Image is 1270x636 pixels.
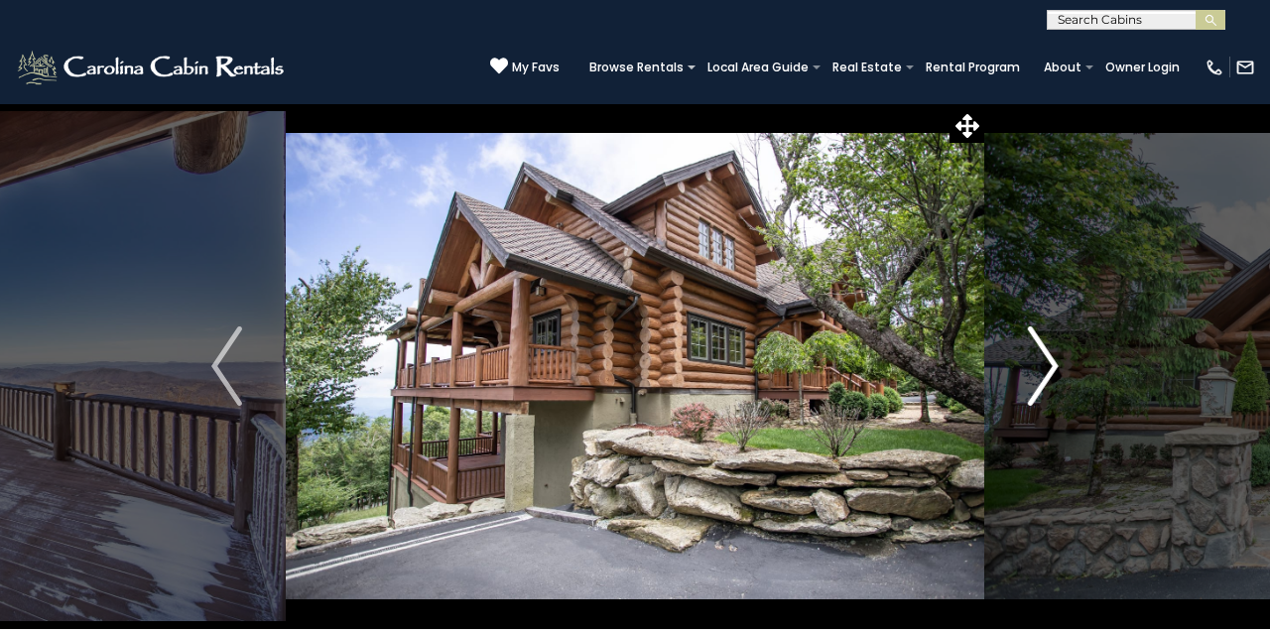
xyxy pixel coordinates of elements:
img: phone-regular-white.png [1205,58,1224,77]
img: arrow [211,326,241,406]
a: Browse Rentals [579,54,694,81]
a: Owner Login [1095,54,1190,81]
button: Next [984,103,1102,629]
img: White-1-2.png [15,48,290,87]
a: Local Area Guide [698,54,819,81]
a: About [1034,54,1091,81]
a: Rental Program [916,54,1030,81]
img: mail-regular-white.png [1235,58,1255,77]
button: Previous [168,103,286,629]
span: My Favs [512,59,560,76]
a: My Favs [490,57,560,77]
img: arrow [1028,326,1058,406]
a: Real Estate [823,54,912,81]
